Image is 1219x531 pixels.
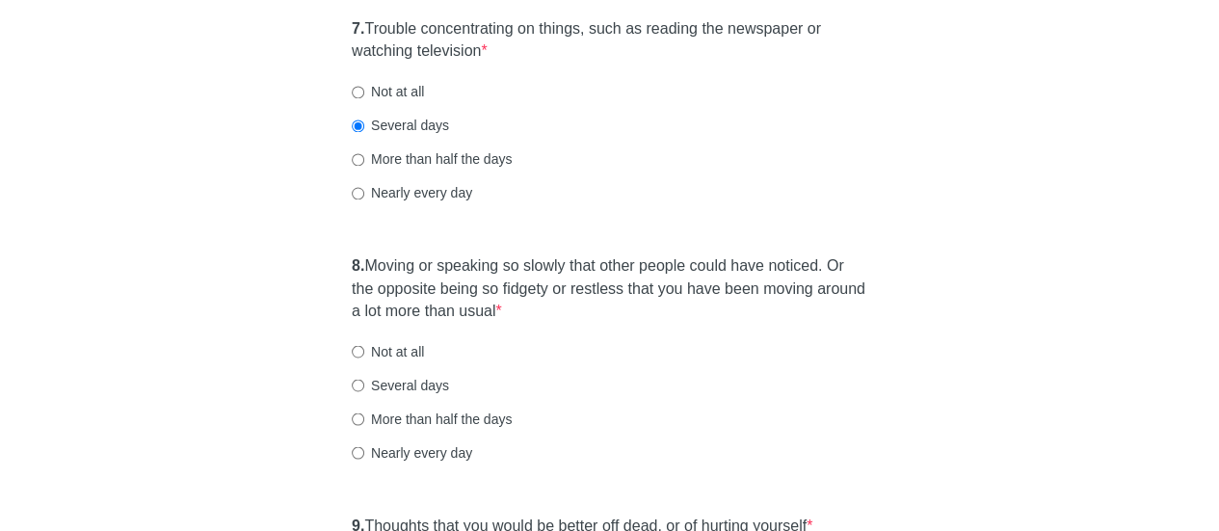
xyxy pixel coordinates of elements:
[352,82,424,101] label: Not at all
[352,18,867,63] label: Trouble concentrating on things, such as reading the newspaper or watching television
[352,20,364,37] strong: 7.
[352,116,449,135] label: Several days
[352,409,512,428] label: More than half the days
[352,375,449,394] label: Several days
[352,341,424,360] label: Not at all
[352,379,364,391] input: Several days
[352,257,364,274] strong: 8.
[352,183,472,202] label: Nearly every day
[352,345,364,358] input: Not at all
[352,149,512,169] label: More than half the days
[352,187,364,199] input: Nearly every day
[352,255,867,322] label: Moving or speaking so slowly that other people could have noticed. Or the opposite being so fidge...
[352,153,364,166] input: More than half the days
[352,412,364,425] input: More than half the days
[352,442,472,462] label: Nearly every day
[352,446,364,459] input: Nearly every day
[352,86,364,98] input: Not at all
[352,119,364,132] input: Several days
